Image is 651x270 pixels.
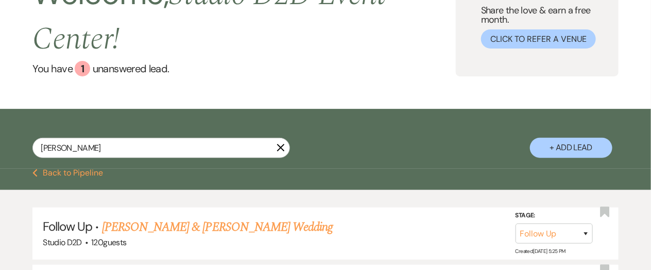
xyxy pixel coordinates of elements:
[102,218,333,236] a: [PERSON_NAME] & [PERSON_NAME] Wedding
[32,61,456,76] a: You have 1 unanswered lead.
[32,169,103,177] button: Back to Pipeline
[516,210,593,221] label: Stage:
[91,237,126,248] span: 120 guests
[32,138,290,158] input: Search by name, event date, email address or phone number
[516,248,566,255] span: Created: [DATE] 5:25 PM
[43,237,82,248] span: Studio D2D
[530,138,612,158] button: + Add Lead
[481,29,596,49] button: Click to Refer a Venue
[43,218,92,234] span: Follow Up
[75,61,90,76] div: 1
